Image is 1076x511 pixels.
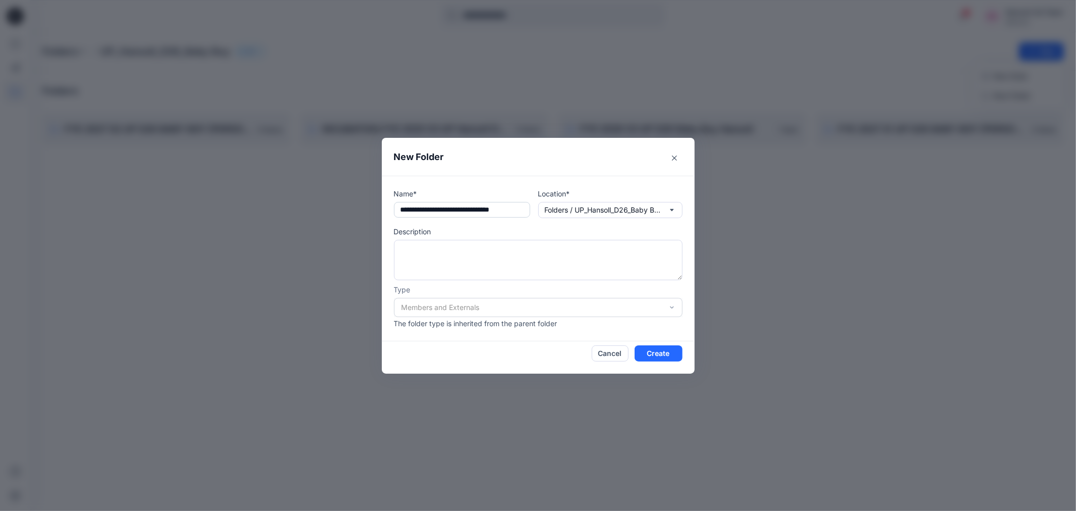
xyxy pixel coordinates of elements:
p: Location* [538,188,683,199]
p: Description [394,226,683,237]
button: Create [635,345,683,362]
header: New Folder [382,138,695,176]
p: The folder type is inherited from the parent folder [394,318,683,329]
p: Folders / UP_Hansoll_D26_Baby Boy [545,205,661,216]
button: Close [666,150,683,166]
p: Type [394,284,683,295]
p: Name* [394,188,530,199]
button: Cancel [592,345,629,362]
button: Folders / UP_Hansoll_D26_Baby Boy [538,202,683,218]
